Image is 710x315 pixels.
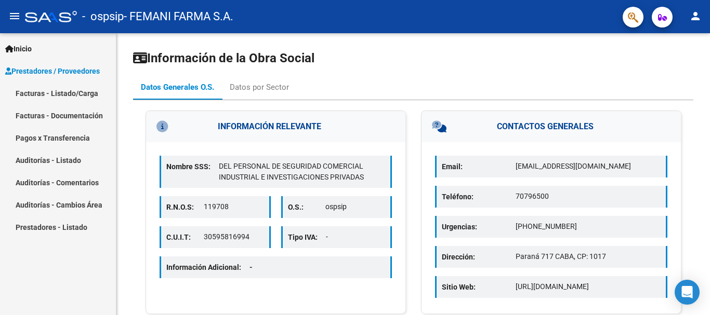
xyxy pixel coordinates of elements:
div: Datos Generales O.S. [141,81,214,93]
mat-icon: menu [8,10,21,22]
p: Paraná 717 CABA, CP: 1017 [516,251,661,262]
p: 30595816994 [204,231,264,242]
p: Información Adicional: [166,262,261,273]
p: 119708 [204,201,264,212]
span: Inicio [5,43,32,54]
p: [EMAIL_ADDRESS][DOMAIN_NAME] [516,161,661,172]
p: [URL][DOMAIN_NAME] [516,281,661,292]
p: Dirección: [442,251,516,263]
p: R.N.O.S: [166,201,204,213]
p: ospsip [325,201,385,212]
p: Teléfono: [442,191,516,202]
div: Datos por Sector [230,81,289,93]
mat-icon: person [689,10,702,22]
h1: Información de la Obra Social [133,50,693,66]
div: Open Intercom Messenger [675,280,700,305]
p: Email: [442,161,516,172]
p: Nombre SSS: [166,161,219,172]
p: - [326,231,386,242]
span: - FEMANI FARMA S.A. [124,5,233,28]
h3: INFORMACIÓN RELEVANTE [146,111,405,142]
span: - ospsip [82,5,124,28]
p: Sitio Web: [442,281,516,293]
p: C.U.I.T: [166,231,204,243]
p: Urgencias: [442,221,516,232]
p: [PHONE_NUMBER] [516,221,661,232]
p: DEL PERSONAL DE SEGURIDAD COMERCIAL INDUSTRIAL E INVESTIGACIONES PRIVADAS [219,161,385,183]
p: 70796500 [516,191,661,202]
span: - [249,263,253,271]
p: O.S.: [288,201,325,213]
span: Prestadores / Proveedores [5,65,100,77]
p: Tipo IVA: [288,231,326,243]
h3: CONTACTOS GENERALES [422,111,681,142]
